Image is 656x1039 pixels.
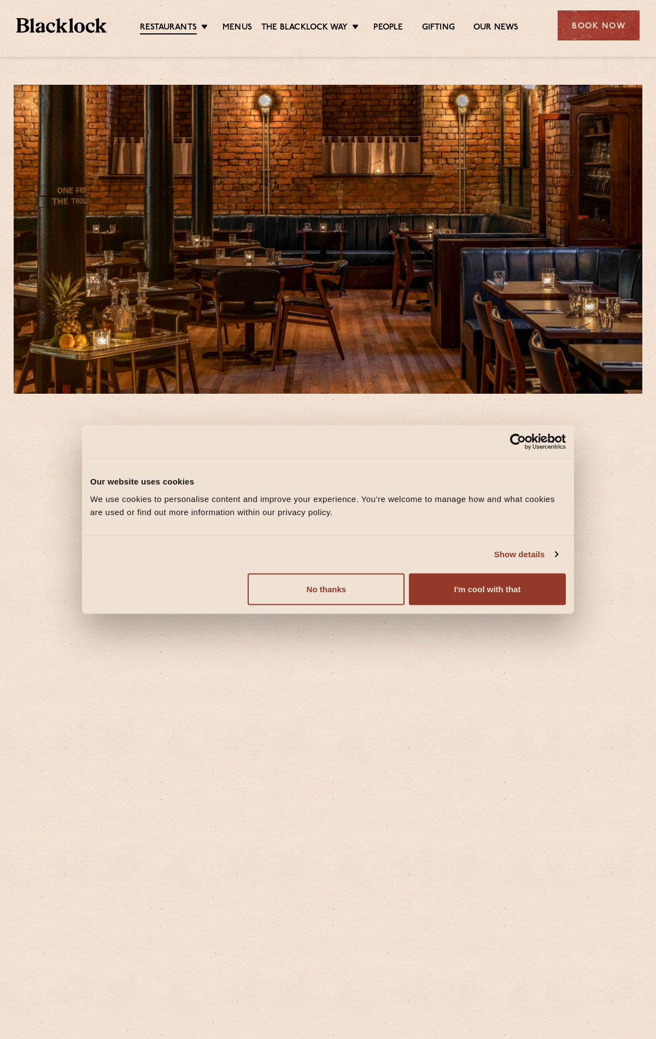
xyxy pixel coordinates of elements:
div: Our website uses cookies [90,475,566,488]
a: Show details [494,548,558,561]
div: We use cookies to personalise content and improve your experience. You're welcome to manage how a... [90,492,566,518]
a: Gifting [422,22,455,33]
a: Menus [222,22,252,33]
a: Usercentrics Cookiebot - opens in a new window [470,434,566,450]
a: Restaurants [140,22,197,34]
div: Book Now [558,10,640,40]
a: People [373,22,403,33]
a: Our News [473,22,519,33]
button: I'm cool with that [409,573,566,605]
img: BL_Textured_Logo-footer-cropped.svg [16,18,107,33]
a: The Blacklock Way [261,22,348,33]
button: No thanks [248,573,405,605]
